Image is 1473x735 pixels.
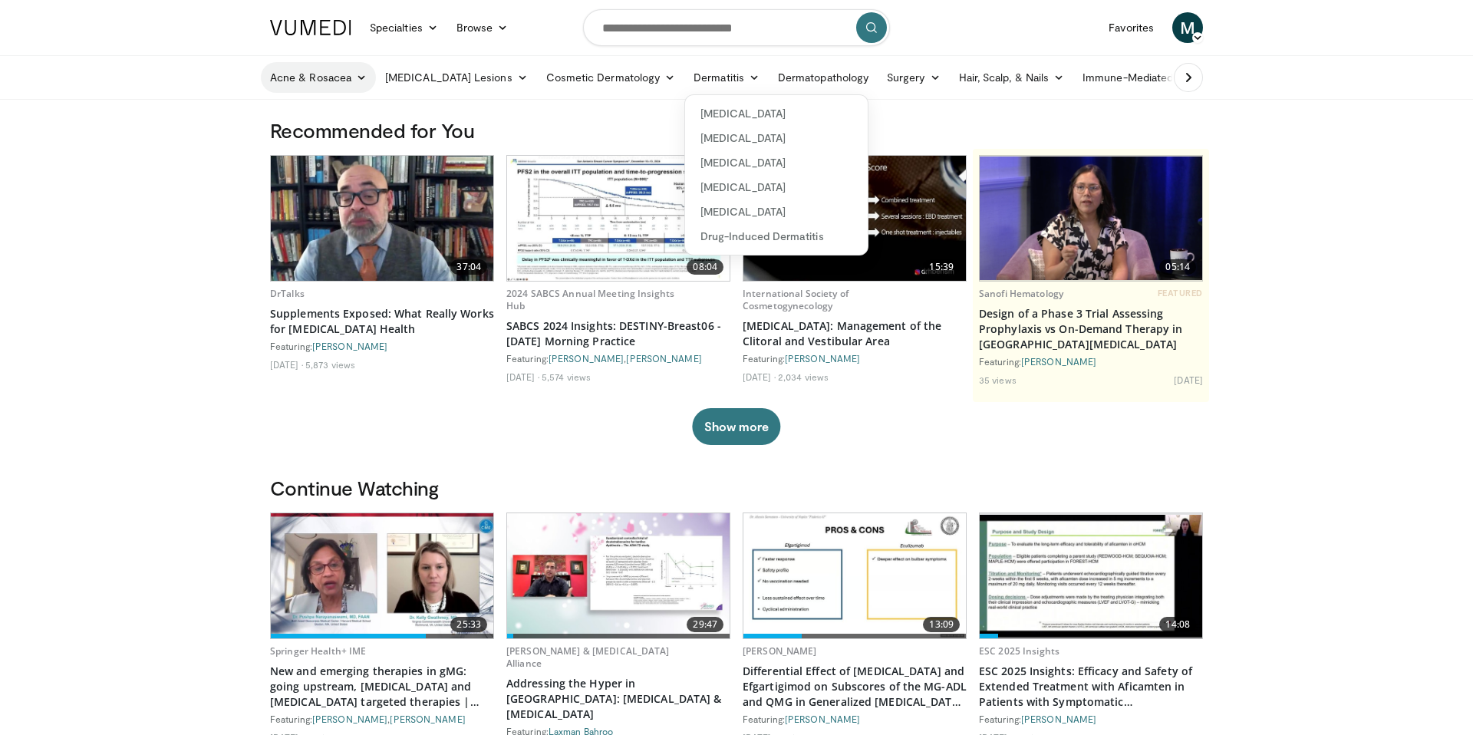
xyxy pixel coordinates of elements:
[447,12,518,43] a: Browse
[743,318,967,349] a: [MEDICAL_DATA]: Management of the Clitoral and Vestibular Area
[1159,617,1196,632] span: 14:08
[261,62,376,93] a: Acne & Rosacea
[743,513,966,638] a: 13:09
[450,617,487,632] span: 25:33
[1172,12,1203,43] a: M
[980,513,1202,638] a: 14:08
[507,156,730,281] a: 08:04
[312,714,387,724] a: [PERSON_NAME]
[923,259,960,275] span: 15:39
[980,515,1202,637] img: 73a90791-4ad8-45a5-a33c-b940ba91f838.620x360_q85_upscale.jpg
[506,352,730,364] div: Featuring: ,
[685,126,868,150] a: [MEDICAL_DATA]
[743,513,966,638] img: aec8b7ee-f680-41f0-9e05-4b217c381e3d.620x360_q85_upscale.jpg
[785,714,860,724] a: [PERSON_NAME]
[980,156,1202,281] a: 05:14
[270,476,1203,500] h3: Continue Watching
[583,9,890,46] input: Search topics, interventions
[361,12,447,43] a: Specialties
[506,318,730,349] a: SABCS 2024 Insights: DESTINY-Breast06 - [DATE] Morning Practice
[923,617,960,632] span: 13:09
[692,408,780,445] button: Show more
[271,513,493,638] img: b0d3921c-9bff-46eb-8687-9fc6af36a772.620x360_q85_upscale.jpg
[1021,356,1096,367] a: [PERSON_NAME]
[687,259,723,275] span: 08:04
[542,371,591,383] li: 5,574 views
[685,101,868,126] a: [MEDICAL_DATA]
[506,644,670,670] a: [PERSON_NAME] & [MEDICAL_DATA] Alliance
[506,371,539,383] li: [DATE]
[507,156,730,281] img: 8745690b-123d-4c02-82ab-7e27427bd91b.620x360_q85_upscale.jpg
[979,306,1203,352] a: Design of a Phase 3 Trial Assessing Prophylaxis vs On-Demand Therapy in [GEOGRAPHIC_DATA][MEDICAL...
[1159,259,1196,275] span: 05:14
[390,714,465,724] a: [PERSON_NAME]
[312,341,387,351] a: [PERSON_NAME]
[743,644,817,658] a: [PERSON_NAME]
[878,62,950,93] a: Surgery
[778,371,829,383] li: 2,034 views
[979,713,1203,725] div: Featuring:
[685,175,868,199] a: [MEDICAL_DATA]
[785,353,860,364] a: [PERSON_NAME]
[979,287,1063,300] a: Sanofi Hematology
[1073,62,1198,93] a: Immune-Mediated
[979,664,1203,710] a: ESC 2025 Insights: Efficacy and Safety of Extended Treatment with Aficamten in Patients with Symp...
[769,62,878,93] a: Dermatopathology
[1099,12,1163,43] a: Favorites
[507,513,730,638] img: fdb689ae-1c39-4985-93fa-a7d1f0b9d8b1.620x360_q85_upscale.jpg
[979,374,1017,386] li: 35 views
[743,287,849,312] a: International Society of Cosmetogynecology
[979,355,1203,367] div: Featuring:
[270,340,494,352] div: Featuring:
[685,150,868,175] a: [MEDICAL_DATA]
[270,713,494,725] div: Featuring: ,
[685,199,868,224] a: [MEDICAL_DATA]
[305,358,355,371] li: 5,873 views
[743,352,967,364] div: Featuring:
[743,664,967,710] a: Differential Effect of [MEDICAL_DATA] and Efgartigimod on Subscores of the MG-ADL and QMG in Gene...
[270,118,1203,143] h3: Recommended for You
[270,20,351,35] img: VuMedi Logo
[270,664,494,710] a: New and emerging therapies in gMG: going upstream, [MEDICAL_DATA] and [MEDICAL_DATA] targeted the...
[979,644,1059,658] a: ESC 2025 Insights
[450,259,487,275] span: 37:04
[271,513,493,638] a: 25:33
[685,224,868,249] a: Drug-Induced Dermatitis
[376,62,537,93] a: [MEDICAL_DATA] Lesions
[684,62,769,93] a: Dermatitis
[270,306,494,337] a: Supplements Exposed: What Really Works for [MEDICAL_DATA] Health
[1021,714,1096,724] a: [PERSON_NAME]
[626,353,701,364] a: [PERSON_NAME]
[950,62,1073,93] a: Hair, Scalp, & Nails
[743,371,776,383] li: [DATE]
[271,156,493,281] a: 37:04
[1158,288,1203,298] span: FEATURED
[271,156,493,281] img: 649d3fc0-5ee3-4147-b1a3-955a692e9799.620x360_q85_upscale.jpg
[980,157,1202,280] img: ff287320-3a05-4cdf-af53-3ebb8f8d2f14.png.620x360_q85_upscale.png
[687,617,723,632] span: 29:47
[506,676,730,722] a: Addressing the Hyper in [GEOGRAPHIC_DATA]: [MEDICAL_DATA] & [MEDICAL_DATA]
[270,644,366,658] a: Springer Health+ IME
[1174,374,1203,386] li: [DATE]
[743,713,967,725] div: Featuring:
[270,287,305,300] a: DrTalks
[537,62,684,93] a: Cosmetic Dermatology
[506,287,674,312] a: 2024 SABCS Annual Meeting Insights Hub
[507,513,730,638] a: 29:47
[270,358,303,371] li: [DATE]
[549,353,624,364] a: [PERSON_NAME]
